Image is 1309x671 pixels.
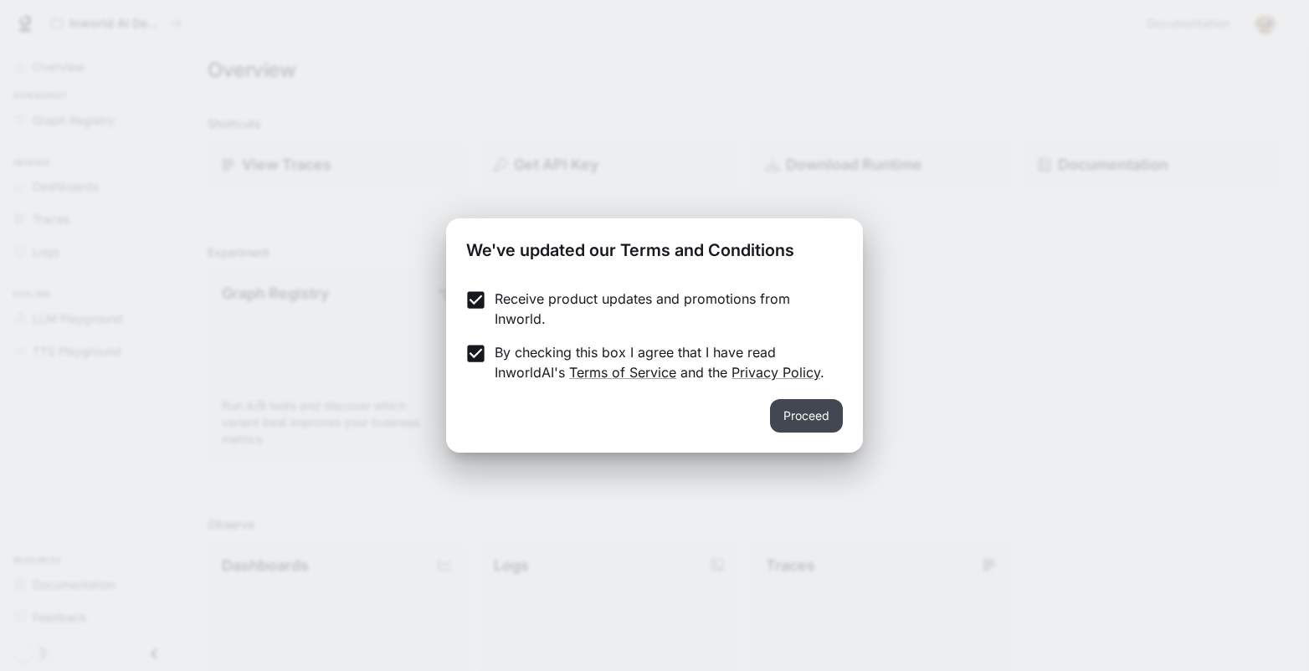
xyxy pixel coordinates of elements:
[770,399,843,433] button: Proceed
[495,289,829,329] p: Receive product updates and promotions from Inworld.
[495,342,829,382] p: By checking this box I agree that I have read InworldAI's and the .
[731,364,820,381] a: Privacy Policy
[446,218,863,275] h2: We've updated our Terms and Conditions
[569,364,676,381] a: Terms of Service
